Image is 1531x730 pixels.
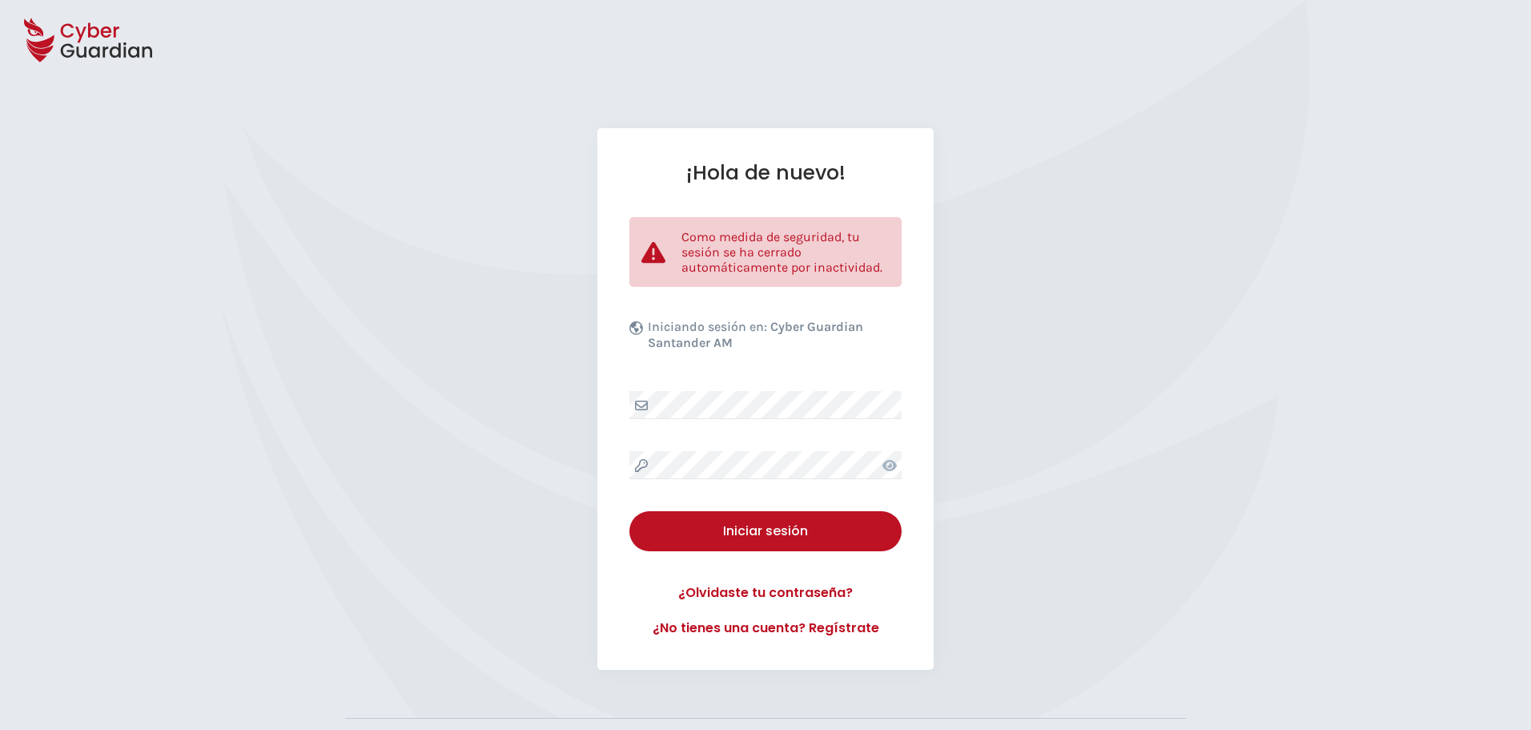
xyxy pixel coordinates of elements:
button: Iniciar sesión [629,511,902,551]
a: ¿Olvidaste tu contraseña? [629,583,902,603]
p: Iniciando sesión en: [648,319,898,359]
p: Como medida de seguridad, tu sesión se ha cerrado automáticamente por inactividad. [681,229,890,275]
b: Cyber Guardian Santander AM [648,319,863,350]
div: Iniciar sesión [641,522,890,541]
a: ¿No tienes una cuenta? Regístrate [629,619,902,638]
h1: ¡Hola de nuevo! [629,160,902,185]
